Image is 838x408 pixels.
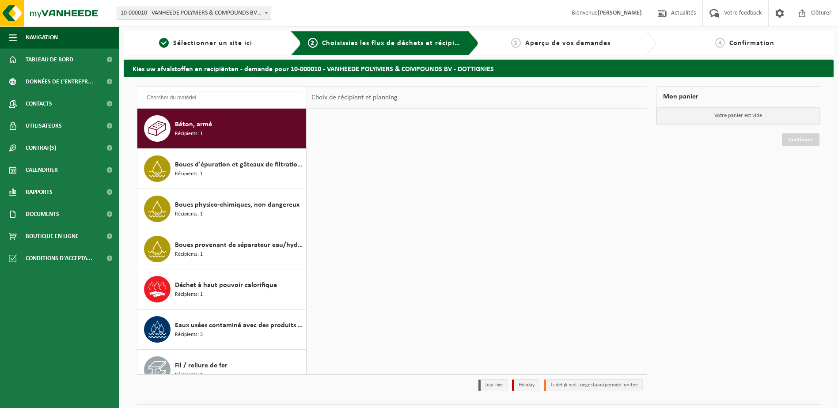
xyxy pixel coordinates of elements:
[175,130,203,138] span: Récipients: 1
[117,7,271,20] span: 10-000010 - VANHEEDE POLYMERS & COMPOUNDS BV - DOTTIGNIES
[124,60,834,77] h2: Kies uw afvalstoffen en recipiënten - demande pour 10-000010 - VANHEEDE POLYMERS & COMPOUNDS BV -...
[511,38,521,48] span: 3
[307,87,402,109] div: Choix de récipient et planning
[175,240,304,250] span: Boues provenant de séparateur eau/hydrocarbures
[544,379,643,391] li: Tijdelijk niet toegestaan/période limitée
[142,91,302,104] input: Chercher du matériel
[137,189,307,229] button: Boues physico-chimiques, non dangereux Récipients: 1
[175,170,203,178] span: Récipients: 1
[26,49,73,71] span: Tableau de bord
[137,310,307,350] button: Eaux usées contaminé avec des produits non dangereux Récipients: 3
[26,137,56,159] span: Contrat(s)
[322,40,469,47] span: Choisissiez les flux de déchets et récipients
[26,115,62,137] span: Utilisateurs
[715,38,725,48] span: 4
[175,331,203,339] span: Récipients: 3
[117,7,271,19] span: 10-000010 - VANHEEDE POLYMERS & COMPOUNDS BV - DOTTIGNIES
[137,269,307,310] button: Déchet à haut pouvoir calorifique Récipients: 1
[137,350,307,390] button: Fil / reliure de fer Récipients: 1
[26,93,52,115] span: Contacts
[137,149,307,189] button: Boues d'épuration et gâteaux de filtration, non dangereux Récipients: 1
[137,109,307,149] button: Béton, armé Récipients: 1
[175,320,304,331] span: Eaux usées contaminé avec des produits non dangereux
[478,379,508,391] li: Jour fixe
[26,181,53,203] span: Rapports
[175,210,203,219] span: Récipients: 1
[656,107,820,124] p: Votre panier est vide
[598,10,642,16] strong: [PERSON_NAME]
[26,203,59,225] span: Documents
[175,371,203,379] span: Récipients: 1
[525,40,610,47] span: Aperçu de vos demandes
[512,379,539,391] li: Holiday
[175,291,203,299] span: Récipients: 1
[159,38,169,48] span: 1
[26,71,93,93] span: Données de l'entrepr...
[128,38,284,49] a: 1Sélectionner un site ici
[782,133,819,146] a: Continuer
[4,389,148,408] iframe: chat widget
[175,280,277,291] span: Déchet à haut pouvoir calorifique
[729,40,774,47] span: Confirmation
[26,225,79,247] span: Boutique en ligne
[175,250,203,259] span: Récipients: 1
[173,40,252,47] span: Sélectionner un site ici
[656,86,820,107] div: Mon panier
[308,38,318,48] span: 2
[26,26,58,49] span: Navigation
[175,200,300,210] span: Boues physico-chimiques, non dangereux
[137,229,307,269] button: Boues provenant de séparateur eau/hydrocarbures Récipients: 1
[26,247,92,269] span: Conditions d'accepta...
[175,119,212,130] span: Béton, armé
[26,159,58,181] span: Calendrier
[175,360,228,371] span: Fil / reliure de fer
[175,159,304,170] span: Boues d'épuration et gâteaux de filtration, non dangereux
